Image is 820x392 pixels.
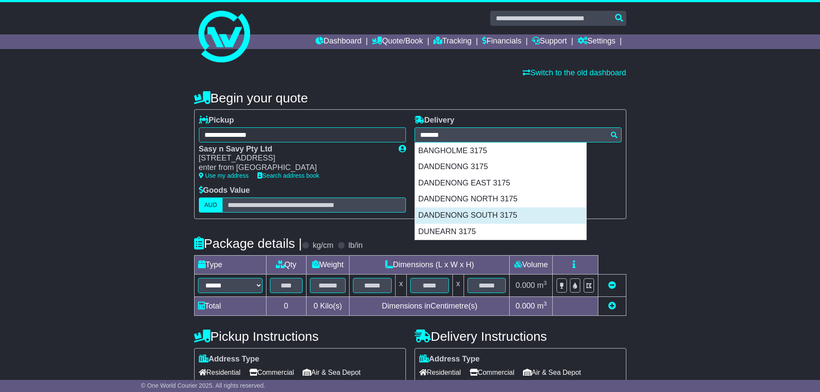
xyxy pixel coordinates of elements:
[194,296,266,315] td: Total
[257,172,319,179] a: Search address book
[199,198,223,213] label: AUD
[266,255,306,274] td: Qty
[516,302,535,310] span: 0.000
[348,241,362,250] label: lb/in
[316,34,362,49] a: Dashboard
[266,296,306,315] td: 0
[141,382,266,389] span: © One World Courier 2025. All rights reserved.
[249,366,294,379] span: Commercial
[578,34,616,49] a: Settings
[532,34,567,49] a: Support
[544,280,547,286] sup: 3
[199,172,249,179] a: Use my address
[306,255,350,274] td: Weight
[523,366,581,379] span: Air & Sea Depot
[194,255,266,274] td: Type
[415,224,586,240] div: DUNEARN 3175
[537,302,547,310] span: m
[537,281,547,290] span: m
[306,296,350,315] td: Kilo(s)
[415,191,586,207] div: DANDENONG NORTH 3175
[510,255,553,274] td: Volume
[415,207,586,224] div: DANDENONG SOUTH 3175
[419,355,480,364] label: Address Type
[313,302,318,310] span: 0
[516,281,535,290] span: 0.000
[523,68,626,77] a: Switch to the old dashboard
[194,236,302,250] h4: Package details |
[415,116,455,125] label: Delivery
[194,91,626,105] h4: Begin your quote
[199,186,250,195] label: Goods Value
[372,34,423,49] a: Quote/Book
[470,366,514,379] span: Commercial
[199,145,390,154] div: Sasy n Savy Pty Ltd
[199,366,241,379] span: Residential
[199,116,234,125] label: Pickup
[199,163,390,173] div: enter from [GEOGRAPHIC_DATA]
[303,366,361,379] span: Air & Sea Depot
[452,274,464,296] td: x
[350,255,510,274] td: Dimensions (L x W x H)
[544,300,547,307] sup: 3
[482,34,521,49] a: Financials
[608,281,616,290] a: Remove this item
[396,274,407,296] td: x
[194,329,406,343] h4: Pickup Instructions
[199,154,390,163] div: [STREET_ADDRESS]
[415,159,586,175] div: DANDENONG 3175
[350,296,510,315] td: Dimensions in Centimetre(s)
[313,241,333,250] label: kg/cm
[419,366,461,379] span: Residential
[199,355,260,364] label: Address Type
[608,302,616,310] a: Add new item
[415,143,586,159] div: BANGHOLME 3175
[433,34,471,49] a: Tracking
[415,329,626,343] h4: Delivery Instructions
[415,175,586,191] div: DANDENONG EAST 3175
